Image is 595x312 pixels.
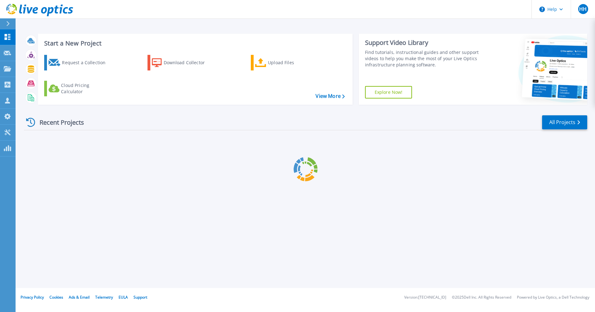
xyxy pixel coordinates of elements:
[134,295,147,300] a: Support
[517,295,589,300] li: Powered by Live Optics, a Dell Technology
[44,81,114,96] a: Cloud Pricing Calculator
[452,295,511,300] li: © 2025 Dell Inc. All Rights Reserved
[579,7,587,12] span: HH
[69,295,90,300] a: Ads & Email
[365,86,412,98] a: Explore Now!
[62,56,112,69] div: Request a Collection
[44,40,344,47] h3: Start a New Project
[404,295,446,300] li: Version: [TECHNICAL_ID]
[542,115,587,129] a: All Projects
[49,295,63,300] a: Cookies
[268,56,318,69] div: Upload Files
[61,82,111,95] div: Cloud Pricing Calculator
[24,115,92,130] div: Recent Projects
[164,56,213,69] div: Download Collector
[21,295,44,300] a: Privacy Policy
[365,39,481,47] div: Support Video Library
[365,49,481,68] div: Find tutorials, instructional guides and other support videos to help you make the most of your L...
[251,55,320,70] a: Upload Files
[316,93,344,99] a: View More
[148,55,217,70] a: Download Collector
[119,295,128,300] a: EULA
[44,55,114,70] a: Request a Collection
[95,295,113,300] a: Telemetry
